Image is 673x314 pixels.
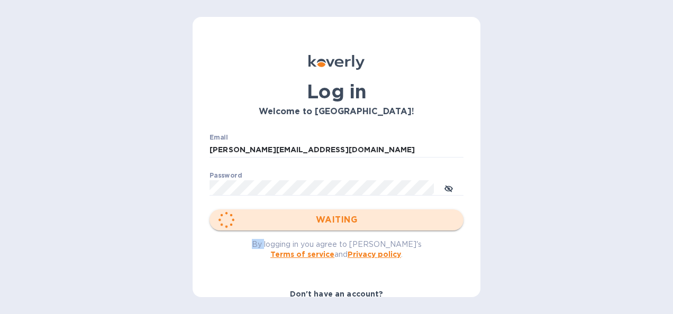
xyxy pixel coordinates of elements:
label: Password [210,172,242,179]
label: Email [210,134,228,141]
img: Koverly [308,55,365,70]
input: Enter email address [210,142,463,158]
h1: Log in [210,80,463,103]
b: Don't have an account? [290,290,384,298]
button: toggle password visibility [438,177,459,198]
span: By logging in you agree to [PERSON_NAME]'s and . [252,240,422,258]
a: Privacy policy [348,250,401,258]
h3: Welcome to [GEOGRAPHIC_DATA]! [210,107,463,117]
a: Terms of service [270,250,334,258]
